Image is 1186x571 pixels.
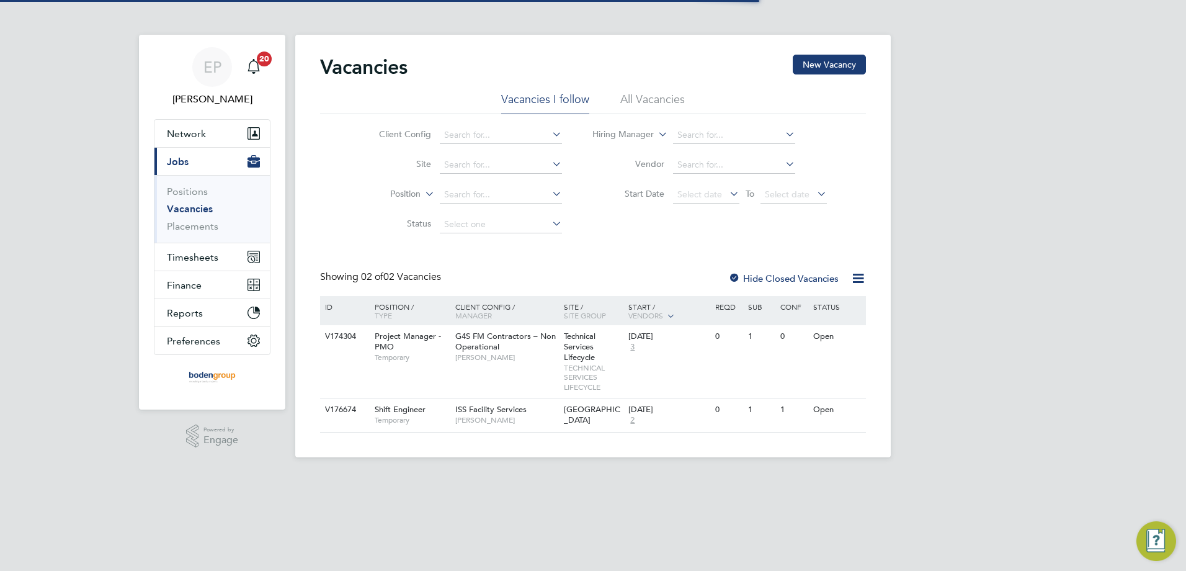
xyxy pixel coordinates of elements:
a: 20 [241,47,266,87]
span: Finance [167,279,202,291]
span: Manager [455,310,492,320]
a: EP[PERSON_NAME] [154,47,270,107]
div: Start / [625,296,712,327]
nav: Main navigation [139,35,285,410]
button: Timesheets [154,243,270,271]
a: Vacancies [167,203,213,215]
div: 1 [777,398,809,421]
div: ID [322,296,365,317]
label: Start Date [593,188,664,199]
span: EP [203,59,221,75]
button: Network [154,120,270,147]
div: [DATE] [628,331,709,342]
span: Engage [203,435,238,446]
label: Vendor [593,158,664,169]
span: To [742,186,758,202]
div: V176674 [322,398,365,421]
div: Status [810,296,864,317]
div: 1 [745,398,777,421]
span: G4S FM Contractors – Non Operational [455,331,556,352]
input: Select one [440,216,562,233]
div: [DATE] [628,405,709,415]
span: Site Group [564,310,606,320]
div: Conf [777,296,809,317]
div: Open [810,325,864,348]
label: Site [360,158,431,169]
span: 3 [628,342,636,353]
button: Preferences [154,327,270,354]
h2: Vacancies [320,55,408,79]
button: Jobs [154,148,270,175]
a: Powered byEngage [186,425,239,448]
span: Jobs [167,156,189,168]
span: Technical Services Lifecycle [564,331,595,362]
label: Status [360,218,431,229]
div: Client Config / [452,296,561,326]
a: Positions [167,186,208,197]
span: Temporary [375,353,449,362]
span: Temporary [375,415,449,425]
label: Hide Closed Vacancies [728,272,839,284]
div: Site / [561,296,626,326]
span: Project Manager - PMO [375,331,441,352]
span: Select date [765,189,809,200]
span: Preferences [167,335,220,347]
span: 2 [628,415,636,426]
span: Powered by [203,425,238,435]
li: All Vacancies [620,92,685,114]
li: Vacancies I follow [501,92,589,114]
span: Shift Engineer [375,404,426,415]
span: [GEOGRAPHIC_DATA] [564,404,620,425]
span: Eleanor Porter [154,92,270,107]
a: Go to home page [154,367,270,387]
div: Open [810,398,864,421]
span: Select date [677,189,722,200]
div: 0 [712,398,744,421]
span: 02 Vacancies [361,271,441,283]
div: V174304 [322,325,365,348]
input: Search for... [673,127,795,144]
div: Jobs [154,175,270,243]
input: Search for... [440,186,562,204]
span: 20 [257,52,272,66]
span: Timesheets [167,251,218,263]
div: 0 [712,325,744,348]
span: [PERSON_NAME] [455,353,558,362]
span: Vendors [628,310,663,320]
span: Type [375,310,392,320]
input: Search for... [673,156,795,174]
input: Search for... [440,127,562,144]
button: Finance [154,271,270,299]
span: Reports [167,307,203,319]
input: Search for... [440,156,562,174]
span: Network [167,128,206,140]
label: Client Config [360,128,431,140]
span: 02 of [361,271,383,283]
div: Sub [745,296,777,317]
img: boden-group-logo-retina.png [185,367,240,387]
span: ISS Facility Services [455,404,527,415]
div: Showing [320,271,444,284]
label: Position [349,188,421,200]
label: Hiring Manager [582,128,654,141]
div: Position / [365,296,452,326]
button: Reports [154,299,270,326]
span: TECHNICAL SERVICES LIFECYCLE [564,363,623,392]
div: Reqd [712,296,744,317]
button: Engage Resource Center [1136,521,1176,561]
button: New Vacancy [793,55,866,74]
span: [PERSON_NAME] [455,415,558,425]
div: 1 [745,325,777,348]
div: 0 [777,325,809,348]
a: Placements [167,220,218,232]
